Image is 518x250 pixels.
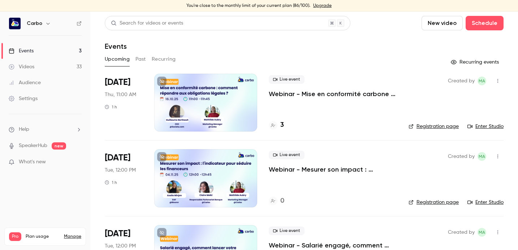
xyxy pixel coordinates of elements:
[422,16,463,30] button: New video
[9,95,38,102] div: Settings
[478,152,486,161] span: Mathilde Aubry
[111,20,183,27] div: Search for videos or events
[269,90,397,98] a: Webinar - Mise en conformité carbone : comment répondre aux obligations légales en 2025 ?
[105,91,136,98] span: Thu, 11:00 AM
[73,159,82,165] iframe: Noticeable Trigger
[9,79,41,86] div: Audience
[479,77,485,85] span: MA
[19,158,46,166] span: What's new
[105,149,143,207] div: Nov 4 Tue, 12:00 PM (Europe/Paris)
[9,126,82,133] li: help-dropdown-opener
[269,196,284,206] a: 0
[280,196,284,206] h4: 0
[105,228,130,240] span: [DATE]
[269,120,284,130] a: 3
[64,234,81,240] a: Manage
[409,123,459,130] a: Registration page
[105,53,130,65] button: Upcoming
[467,123,504,130] a: Enter Studio
[105,242,136,250] span: Tue, 12:00 PM
[269,227,305,235] span: Live event
[409,199,459,206] a: Registration page
[9,63,34,70] div: Videos
[478,77,486,85] span: Mathilde Aubry
[9,232,21,241] span: Pro
[26,234,60,240] span: Plan usage
[52,142,66,150] span: new
[479,152,485,161] span: MA
[27,20,42,27] h6: Carbo
[105,152,130,164] span: [DATE]
[105,42,127,51] h1: Events
[105,167,136,174] span: Tue, 12:00 PM
[105,180,117,185] div: 1 h
[448,77,475,85] span: Created by
[448,228,475,237] span: Created by
[9,18,21,29] img: Carbo
[467,199,504,206] a: Enter Studio
[105,74,143,132] div: Oct 16 Thu, 11:00 AM (Europe/Paris)
[448,152,475,161] span: Created by
[479,228,485,237] span: MA
[269,75,305,84] span: Live event
[269,165,397,174] a: Webinar - Mesurer son impact : l'indicateur pour séduire les financeurs
[105,104,117,110] div: 1 h
[135,53,146,65] button: Past
[19,142,47,150] a: SpeakerHub
[478,228,486,237] span: Mathilde Aubry
[280,120,284,130] h4: 3
[269,241,397,250] a: Webinar - Salarié engagé, comment lancer votre démarche RSE ?
[269,151,305,159] span: Live event
[313,3,332,9] a: Upgrade
[448,56,504,68] button: Recurring events
[105,77,130,88] span: [DATE]
[19,126,29,133] span: Help
[466,16,504,30] button: Schedule
[9,47,34,55] div: Events
[152,53,176,65] button: Recurring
